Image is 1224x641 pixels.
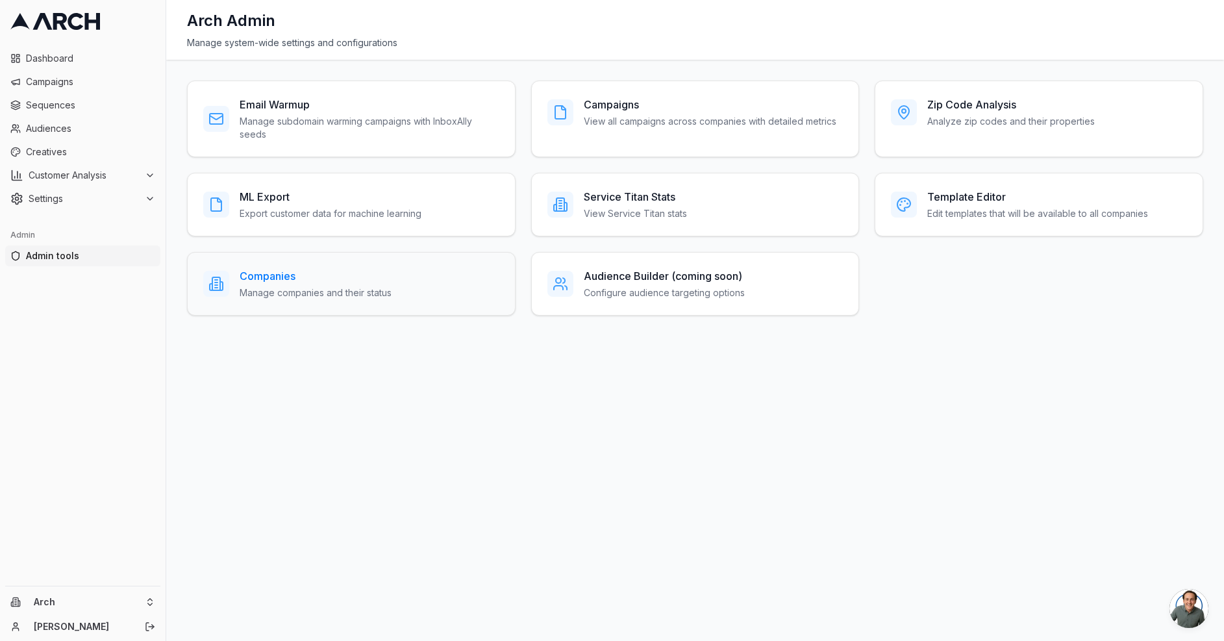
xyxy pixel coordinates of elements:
h3: Audience Builder (coming soon) [584,268,745,284]
p: Manage subdomain warming campaigns with InboxAlly seeds [240,115,499,141]
div: Admin [5,225,160,245]
a: CampaignsView all campaigns across companies with detailed metrics [531,81,860,157]
a: Audiences [5,118,160,139]
a: Audience Builder (coming soon)Configure audience targeting options [531,252,860,316]
p: Manage companies and their status [240,286,392,299]
button: Settings [5,188,160,209]
span: Dashboard [26,52,155,65]
button: Log out [141,618,159,636]
a: [PERSON_NAME] [34,620,131,633]
span: Audiences [26,122,155,135]
a: Sequences [5,95,160,116]
h3: Service Titan Stats [584,189,687,205]
h3: ML Export [240,189,421,205]
a: ML ExportExport customer data for machine learning [187,173,516,236]
span: Settings [29,192,140,205]
p: Configure audience targeting options [584,286,745,299]
p: View Service Titan stats [584,207,687,220]
button: Arch [5,592,160,612]
button: Customer Analysis [5,165,160,186]
h3: Campaigns [584,97,836,112]
a: Admin tools [5,245,160,266]
a: Campaigns [5,71,160,92]
span: Admin tools [26,249,155,262]
span: Campaigns [26,75,155,88]
p: Edit templates that will be available to all companies [927,207,1148,220]
a: Dashboard [5,48,160,69]
h3: Email Warmup [240,97,499,112]
a: Email WarmupManage subdomain warming campaigns with InboxAlly seeds [187,81,516,157]
p: Export customer data for machine learning [240,207,421,220]
span: Arch [34,596,140,608]
p: Analyze zip codes and their properties [927,115,1095,128]
a: CompaniesManage companies and their status [187,252,516,316]
a: Template EditorEdit templates that will be available to all companies [875,173,1203,236]
div: Manage system-wide settings and configurations [187,36,1203,49]
div: Open chat [1169,589,1208,628]
span: Creatives [26,145,155,158]
h3: Companies [240,268,392,284]
a: Zip Code AnalysisAnalyze zip codes and their properties [875,81,1203,157]
span: Sequences [26,99,155,112]
h3: Template Editor [927,189,1148,205]
a: Service Titan StatsView Service Titan stats [531,173,860,236]
p: View all campaigns across companies with detailed metrics [584,115,836,128]
a: Creatives [5,142,160,162]
h3: Zip Code Analysis [927,97,1095,112]
span: Customer Analysis [29,169,140,182]
h1: Arch Admin [187,10,275,31]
